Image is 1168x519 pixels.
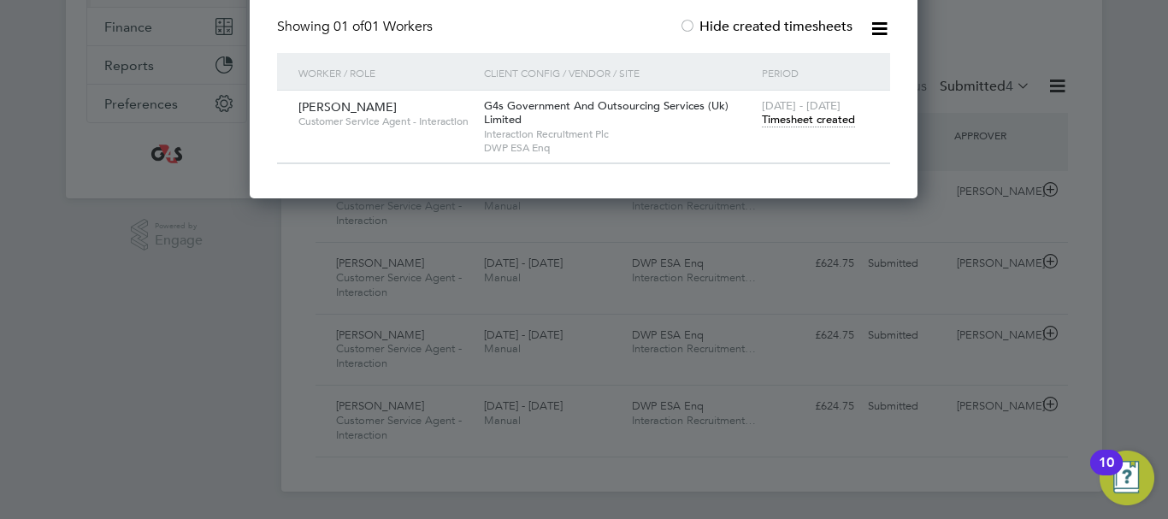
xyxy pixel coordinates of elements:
span: 01 of [333,18,364,35]
span: 01 Workers [333,18,433,35]
span: Timesheet created [762,112,855,127]
div: Client Config / Vendor / Site [480,53,758,92]
span: Customer Service Agent - Interaction [298,115,471,128]
div: Worker / Role [294,53,480,92]
div: 10 [1099,463,1114,485]
span: G4s Government And Outsourcing Services (Uk) Limited [484,98,729,127]
span: [DATE] - [DATE] [762,98,841,113]
span: [PERSON_NAME] [298,99,397,115]
div: Showing [277,18,436,36]
span: DWP ESA Enq [484,141,753,155]
span: Interaction Recruitment Plc [484,127,753,141]
label: Hide created timesheets [679,18,852,35]
button: Open Resource Center, 10 new notifications [1100,451,1154,505]
div: Period [758,53,873,92]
